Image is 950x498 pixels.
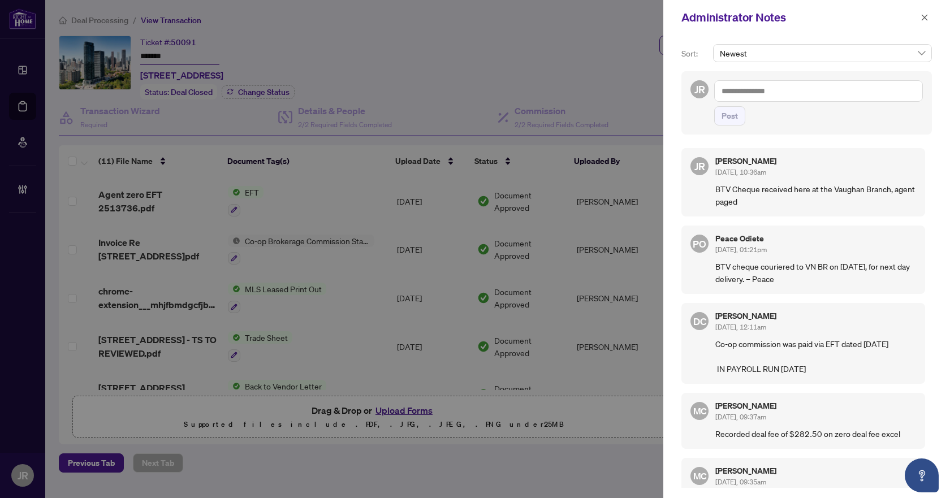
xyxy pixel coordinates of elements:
span: PO [693,236,706,251]
span: Newest [720,45,925,62]
p: Sort: [681,47,709,60]
span: DC [693,313,706,328]
span: [DATE], 01:21pm [715,245,767,254]
button: Open asap [905,458,939,492]
span: [DATE], 12:11am [715,323,766,331]
p: BTV cheque couriered to VN BR on [DATE], for next day delivery. – Peace [715,260,916,285]
h5: Peace Odiete [715,235,916,242]
span: [DATE], 09:37am [715,413,766,421]
p: Recorded deal fee of $282.50 on zero deal fee excel [715,427,916,440]
p: Co-op commission was paid via EFT dated [DATE] IN PAYROLL RUN [DATE] [715,337,916,375]
span: [DATE], 10:36am [715,168,766,176]
p: BTV Cheque received here at the Vaughan Branch, agent paged [715,183,916,207]
h5: [PERSON_NAME] [715,467,916,475]
span: JR [694,158,705,174]
span: [DATE], 09:35am [715,478,766,486]
span: close [921,14,929,21]
h5: [PERSON_NAME] [715,157,916,165]
h5: [PERSON_NAME] [715,312,916,320]
span: JR [694,81,705,97]
span: MC [693,469,706,483]
h5: [PERSON_NAME] [715,402,916,410]
button: Post [714,106,745,125]
span: MC [693,404,706,418]
div: Administrator Notes [681,9,917,26]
